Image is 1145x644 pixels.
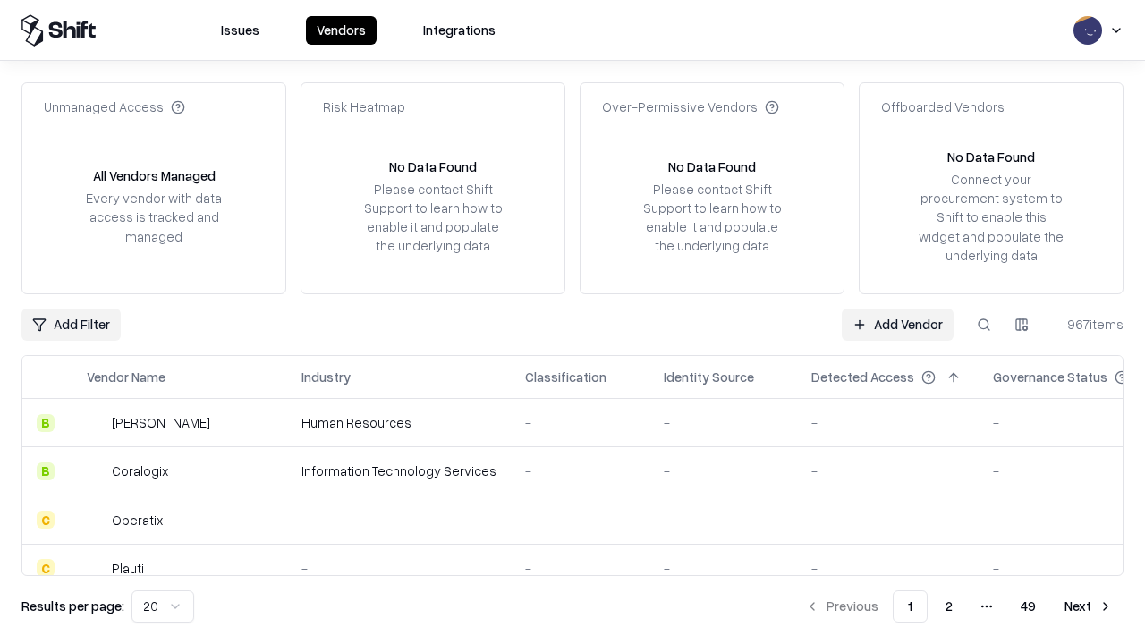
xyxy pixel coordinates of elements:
div: - [811,462,964,480]
div: - [525,511,635,530]
div: Over-Permissive Vendors [602,97,779,116]
div: - [811,413,964,432]
div: Identity Source [664,368,754,386]
img: Coralogix [87,462,105,480]
div: Vendor Name [87,368,165,386]
div: - [664,511,783,530]
div: - [664,462,783,480]
div: - [811,511,964,530]
div: - [525,462,635,480]
div: Plauti [112,559,144,578]
button: 1 [893,590,928,623]
div: All Vendors Managed [93,166,216,185]
button: Vendors [306,16,377,45]
button: Issues [210,16,270,45]
div: Unmanaged Access [44,97,185,116]
div: - [301,559,496,578]
button: 49 [1006,590,1050,623]
div: Connect your procurement system to Shift to enable this widget and populate the underlying data [917,170,1065,265]
div: Operatix [112,511,163,530]
div: No Data Found [947,148,1035,166]
div: C [37,511,55,529]
div: Offboarded Vendors [881,97,1005,116]
div: 967 items [1052,315,1124,334]
img: Deel [87,414,105,432]
div: - [525,413,635,432]
img: Operatix [87,511,105,529]
p: Results per page: [21,597,124,615]
div: No Data Found [389,157,477,176]
div: Industry [301,368,351,386]
div: [PERSON_NAME] [112,413,210,432]
div: Risk Heatmap [323,97,405,116]
div: Governance Status [993,368,1107,386]
button: Next [1054,590,1124,623]
div: Coralogix [112,462,168,480]
div: - [301,511,496,530]
div: - [811,559,964,578]
div: Information Technology Services [301,462,496,480]
div: C [37,559,55,577]
div: Human Resources [301,413,496,432]
div: No Data Found [668,157,756,176]
div: B [37,462,55,480]
div: - [525,559,635,578]
div: - [664,559,783,578]
div: - [664,413,783,432]
button: Add Filter [21,309,121,341]
button: Integrations [412,16,506,45]
div: B [37,414,55,432]
div: Please contact Shift Support to learn how to enable it and populate the underlying data [638,180,786,256]
div: Please contact Shift Support to learn how to enable it and populate the underlying data [359,180,507,256]
nav: pagination [794,590,1124,623]
div: Detected Access [811,368,914,386]
div: Classification [525,368,606,386]
div: Every vendor with data access is tracked and managed [80,189,228,245]
img: Plauti [87,559,105,577]
a: Add Vendor [842,309,954,341]
button: 2 [931,590,967,623]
